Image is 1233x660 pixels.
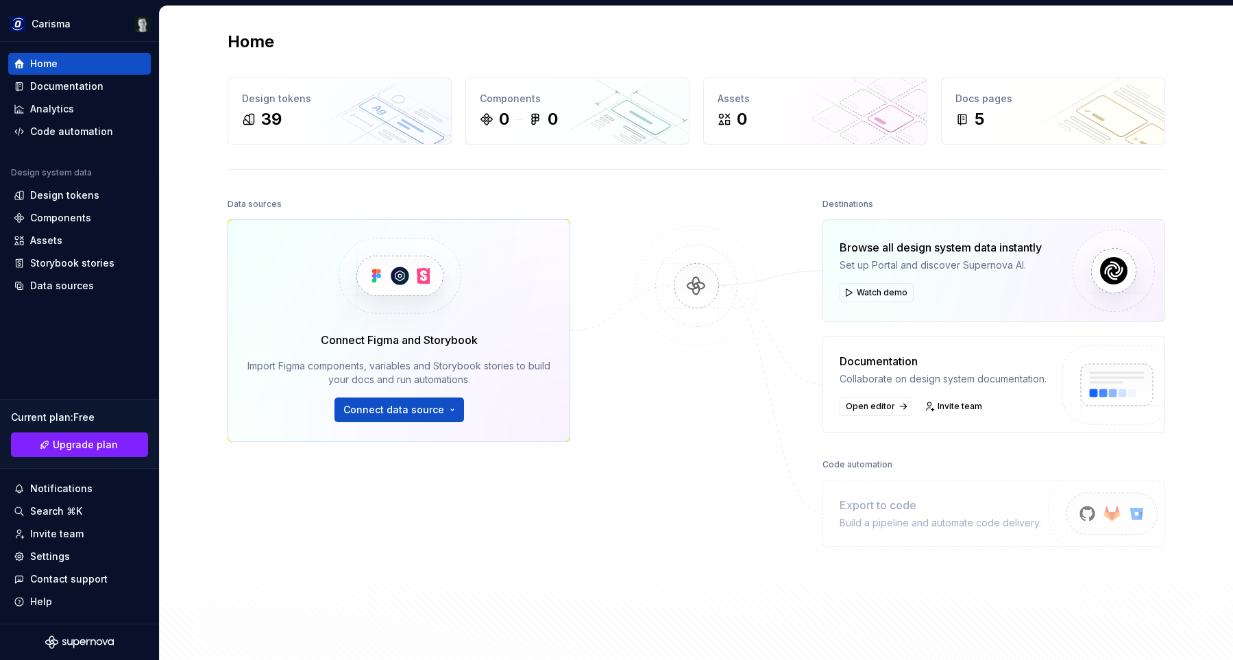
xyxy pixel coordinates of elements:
a: Analytics [8,98,151,120]
div: Code automation [822,455,892,474]
div: 39 [261,108,282,130]
a: Components [8,207,151,229]
div: Carisma [32,17,71,31]
div: Notifications [30,482,93,496]
div: Invite team [30,527,84,541]
a: Upgrade plan [11,432,148,457]
a: Home [8,53,151,75]
div: Documentation [30,80,103,93]
div: Home [30,57,58,71]
button: CarismaThibault Duforest [3,9,156,38]
div: Destinations [822,195,873,214]
div: Analytics [30,102,74,116]
div: Data sources [30,279,94,293]
a: Assets [8,230,151,252]
div: Components [480,92,675,106]
div: Settings [30,550,70,563]
div: 0 [548,108,558,130]
h2: Home [228,31,274,53]
div: Export to code [840,497,1041,513]
a: Settings [8,546,151,567]
img: Thibault Duforest [134,16,151,32]
div: Assets [30,234,62,247]
div: Docs pages [955,92,1151,106]
button: Search ⌘K [8,500,151,522]
div: Build a pipeline and automate code delivery. [840,516,1041,530]
div: Design tokens [30,188,99,202]
div: Search ⌘K [30,504,82,518]
div: Data sources [228,195,282,214]
button: Notifications [8,478,151,500]
a: Code automation [8,121,151,143]
a: Open editor [840,397,912,416]
button: Help [8,591,151,613]
div: Connect Figma and Storybook [321,332,478,348]
span: Open editor [846,401,895,412]
a: Design tokens39 [228,77,452,145]
div: 0 [499,108,509,130]
a: Design tokens [8,184,151,206]
div: Documentation [840,353,1047,369]
a: Assets0 [703,77,927,145]
a: Invite team [920,397,988,416]
a: Storybook stories [8,252,151,274]
svg: Supernova Logo [45,635,114,649]
div: Browse all design system data instantly [840,239,1042,256]
div: Storybook stories [30,256,114,270]
img: f3ea0084-fc97-413e-a44f-5ac255e09b1b.png [10,16,26,32]
span: Invite team [938,401,982,412]
div: Import Figma components, variables and Storybook stories to build your docs and run automations. [247,359,550,387]
div: Code automation [30,125,113,138]
div: Design system data [11,167,92,178]
a: Invite team [8,523,151,545]
div: Assets [718,92,913,106]
div: 5 [975,108,984,130]
a: Documentation [8,75,151,97]
span: Connect data source [343,403,444,417]
a: Components00 [465,77,689,145]
button: Connect data source [334,398,464,422]
span: Upgrade plan [53,438,118,452]
div: Current plan : Free [11,411,148,424]
div: Collaborate on design system documentation. [840,372,1047,386]
button: Contact support [8,568,151,590]
div: Design tokens [242,92,437,106]
div: Help [30,595,52,609]
button: Watch demo [840,283,914,302]
a: Data sources [8,275,151,297]
div: Components [30,211,91,225]
a: Docs pages5 [941,77,1165,145]
div: 0 [737,108,747,130]
span: Watch demo [857,287,907,298]
div: Set up Portal and discover Supernova AI. [840,258,1042,272]
div: Contact support [30,572,108,586]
